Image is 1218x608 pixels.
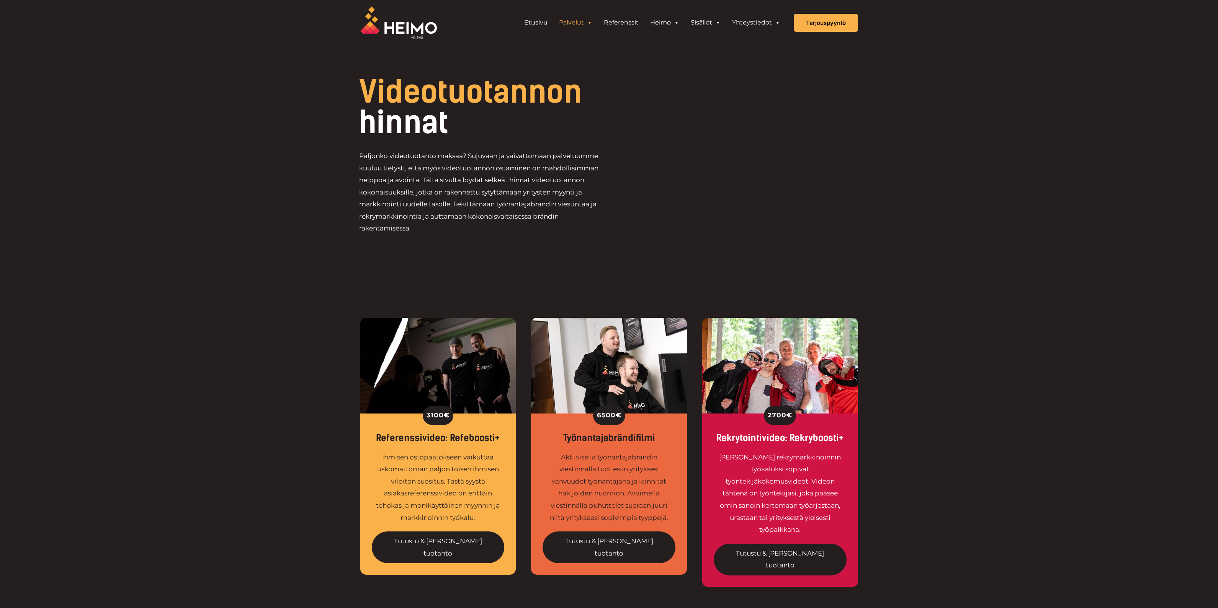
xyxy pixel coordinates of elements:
[372,531,505,563] a: Tutustu & [PERSON_NAME] tuotanto
[359,77,661,138] h1: hinnat
[360,318,516,414] img: Referenssivideo on myynnin työkalu.
[714,433,847,444] div: Rekrytointivideo: Rekryboosti+
[518,15,553,30] a: Etusivu
[616,409,621,422] span: €
[372,433,505,444] div: Referenssivideo: Refeboosti+
[372,451,505,524] div: Ihmisen ostopäätökseen vaikuttaa uskomattoman paljon toisen ihmisen vilpitön suositus. Tästä syys...
[794,14,858,32] a: Tarjouspyyntö
[714,544,847,575] a: Tutustu & [PERSON_NAME] tuotanto
[764,406,796,425] div: 2700
[359,150,609,235] p: Paljonko videotuotanto maksaa? Sujuvaan ja vaivattomaan palveluumme kuuluu tietysti, että myös vi...
[543,433,675,444] div: Työnantajabrändifilmi
[531,318,687,414] img: Työnantajabrändi ja sen viestintä sujuu videoilla.
[714,451,847,536] div: [PERSON_NAME] rekrymarkkinoinnin työkaluksi sopivat työntekijäkokemusvideot. Videon tähtenä on ty...
[444,409,450,422] span: €
[702,318,858,414] img: Rekryvideo päästää työntekijäsi valokeilaan.
[423,406,453,425] div: 3100
[515,15,790,30] aside: Header Widget 1
[786,409,792,422] span: €
[359,74,582,110] span: Videotuotannon
[543,451,675,524] div: Aktiivisella työnantajabrändin viestinnällä tuot esiin yrityksesi vahvuudet työnantajana ja kiinn...
[553,15,598,30] a: Palvelut
[598,15,644,30] a: Referenssit
[593,406,625,425] div: 6500
[685,15,726,30] a: Sisällöt
[726,15,786,30] a: Yhteystiedot
[543,531,675,563] a: Tutustu & [PERSON_NAME] tuotanto
[644,15,685,30] a: Heimo
[360,7,437,39] img: Heimo Filmsin logo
